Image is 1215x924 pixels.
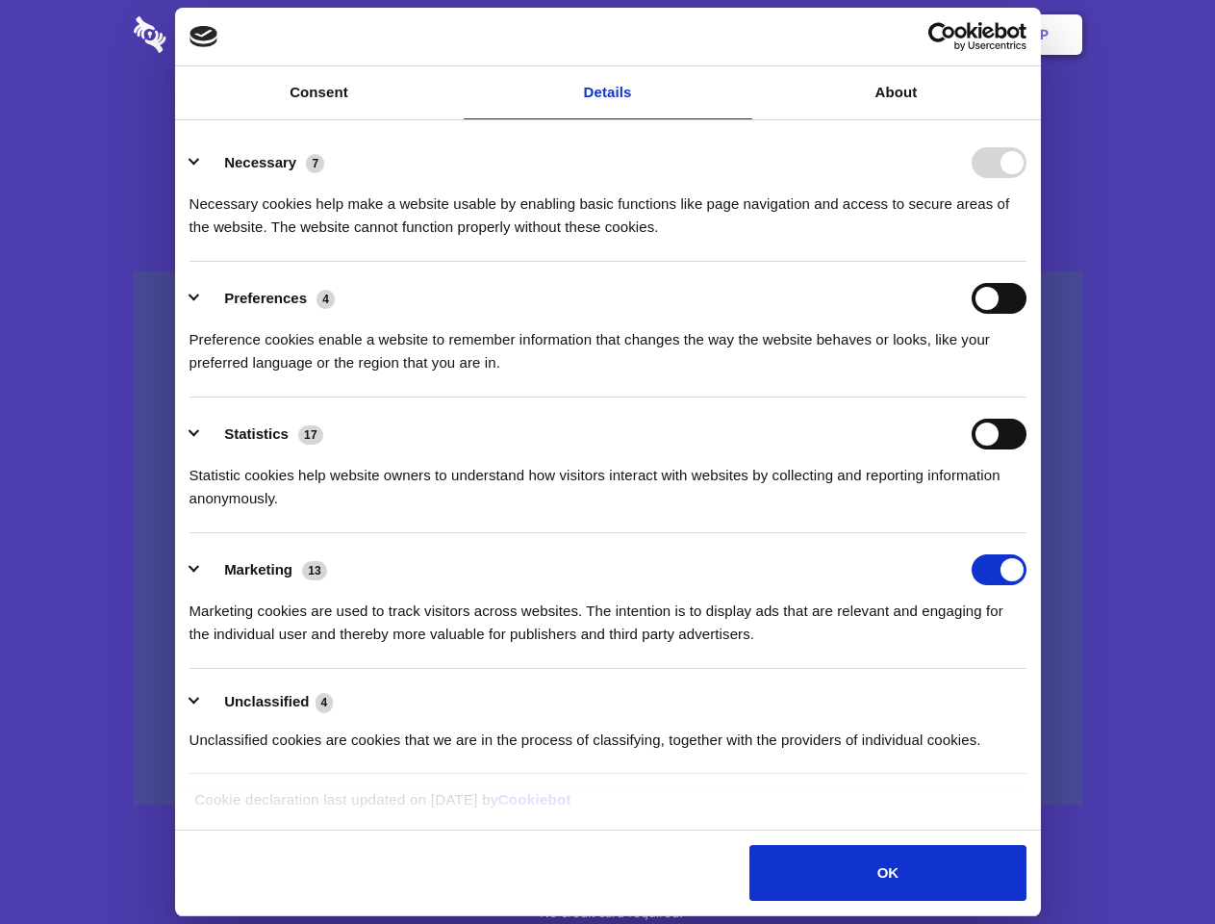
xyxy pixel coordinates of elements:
div: Cookie declaration last updated on [DATE] by [180,788,1035,826]
button: OK [749,845,1025,901]
iframe: Drift Widget Chat Controller [1119,828,1192,901]
a: Contact [780,5,869,64]
label: Marketing [224,561,292,577]
label: Necessary [224,154,296,170]
a: Cookiebot [498,791,571,808]
img: logo [190,26,218,47]
a: Details [464,66,752,119]
span: 13 [302,561,327,580]
label: Statistics [224,425,289,442]
button: Marketing (13) [190,554,340,585]
label: Preferences [224,290,307,306]
a: Usercentrics Cookiebot - opens in a new window [858,22,1026,51]
span: 17 [298,425,323,445]
h1: Eliminate Slack Data Loss. [134,87,1082,156]
button: Unclassified (4) [190,690,345,714]
a: Login [873,5,956,64]
a: Consent [175,66,464,119]
div: Necessary cookies help make a website usable by enabling basic functions like page navigation and... [190,178,1026,239]
button: Preferences (4) [190,283,347,314]
button: Statistics (17) [190,419,336,449]
div: Marketing cookies are used to track visitors across websites. The intention is to display ads tha... [190,585,1026,646]
a: Pricing [565,5,648,64]
a: Wistia video thumbnail [134,271,1082,806]
a: About [752,66,1041,119]
h4: Auto-redaction of sensitive data, encrypted data sharing and self-destructing private chats. Shar... [134,175,1082,239]
button: Necessary (7) [190,147,337,178]
span: 4 [316,290,335,309]
span: 4 [316,693,334,712]
div: Preference cookies enable a website to remember information that changes the way the website beha... [190,314,1026,374]
span: 7 [306,154,324,173]
div: Statistic cookies help website owners to understand how visitors interact with websites by collec... [190,449,1026,510]
img: logo-wordmark-white-trans-d4663122ce5f474addd5e946df7df03e33cb6a1c49d2221995e7729f52c070b2.svg [134,16,298,53]
div: Unclassified cookies are cookies that we are in the process of classifying, together with the pro... [190,714,1026,752]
